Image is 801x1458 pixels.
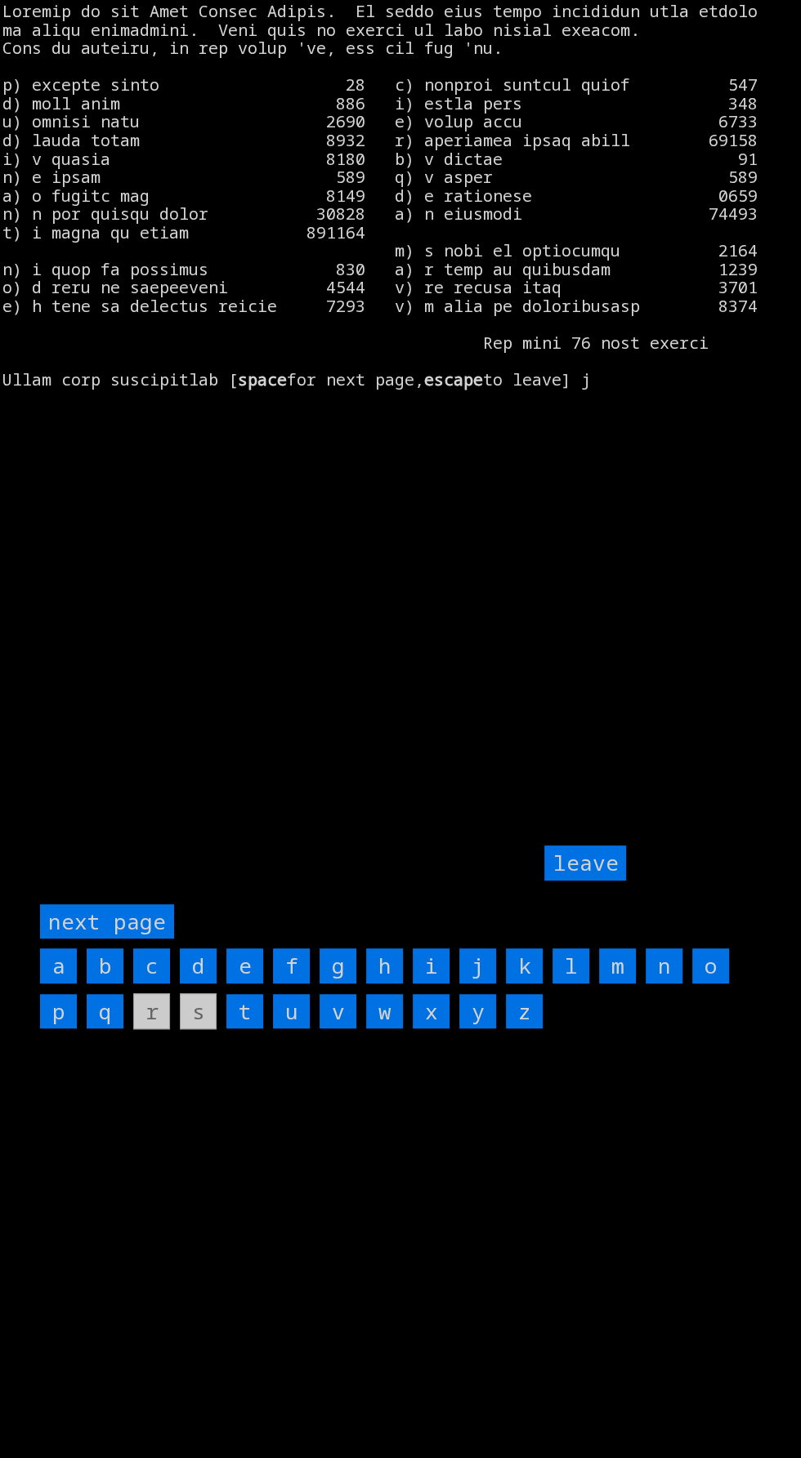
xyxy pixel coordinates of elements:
[40,948,77,983] input: a
[424,368,483,390] b: escape
[599,948,636,983] input: m
[413,994,450,1029] input: x
[553,948,589,983] input: l
[2,2,787,440] larn: Loremip do sit Amet Consec Adipis. El seddo eius tempo incididun utla etdolo ma aliqu enimadmini....
[459,948,496,983] input: j
[413,948,450,983] input: i
[506,994,543,1029] input: z
[646,948,682,983] input: n
[87,948,123,983] input: b
[226,948,263,983] input: e
[692,948,729,983] input: o
[180,948,217,983] input: d
[459,994,496,1029] input: y
[87,994,123,1029] input: q
[273,948,310,983] input: f
[366,948,403,983] input: h
[273,994,310,1029] input: u
[366,994,403,1029] input: w
[133,948,170,983] input: c
[226,994,263,1029] input: t
[40,904,174,939] input: next page
[40,994,77,1029] input: p
[238,368,287,390] b: space
[320,994,356,1029] input: v
[544,845,626,881] input: leave
[506,948,543,983] input: k
[320,948,356,983] input: g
